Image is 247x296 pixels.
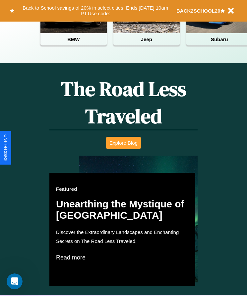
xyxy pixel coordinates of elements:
p: Read more [56,252,189,263]
button: Explore Blog [106,137,141,149]
h3: Featured [56,186,189,192]
iframe: Intercom live chat [7,273,23,289]
p: Discover the Extraordinary Landscapes and Enchanting Secrets on The Road Less Traveled. [56,228,189,246]
div: Give Feedback [3,134,8,161]
h2: Unearthing the Mystique of [GEOGRAPHIC_DATA] [56,198,189,221]
button: Back to School savings of 20% in select cities! Ends [DATE] 10am PT.Use code: [14,3,176,18]
h1: The Road Less Traveled [49,75,198,130]
b: BACK2SCHOOL20 [176,8,220,14]
h4: BMW [40,33,107,45]
h4: Jeep [113,33,180,45]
